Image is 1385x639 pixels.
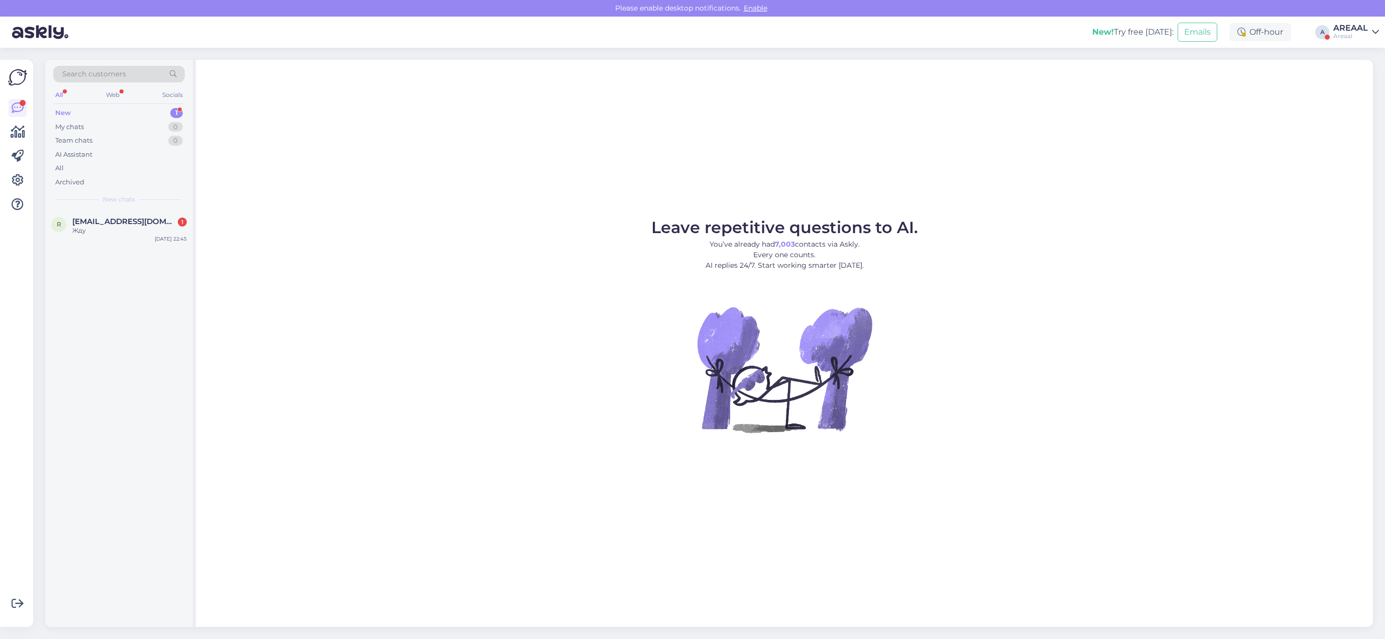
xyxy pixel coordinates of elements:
a: AREAALAreaal [1333,24,1379,40]
span: New chats [103,195,135,204]
div: My chats [55,122,84,132]
div: 0 [168,122,183,132]
b: 7,003 [775,240,795,249]
div: All [55,163,64,173]
div: Off-hour [1229,23,1291,41]
span: Search customers [62,69,126,79]
span: Enable [741,4,770,13]
span: r [57,221,61,228]
div: Try free [DATE]: [1092,26,1174,38]
img: No Chat active [694,279,875,460]
button: Emails [1178,23,1217,42]
div: Archived [55,177,84,187]
span: Leave repetitive questions to AI. [651,218,918,237]
div: 0 [168,136,183,146]
div: AREAAL [1333,24,1368,32]
div: New [55,108,71,118]
b: New! [1092,27,1114,37]
div: Team chats [55,136,92,146]
div: 1 [170,108,183,118]
p: You’ve already had contacts via Askly. Every one counts. AI replies 24/7. Start working smarter [... [651,239,918,271]
div: Areaal [1333,32,1368,40]
div: All [53,88,65,101]
span: remmark72@gmail.com [72,217,177,226]
div: A [1315,25,1329,39]
div: [DATE] 22:45 [155,235,187,243]
div: AI Assistant [55,150,92,160]
div: 1 [178,218,187,227]
div: Socials [160,88,185,101]
img: Askly Logo [8,68,27,87]
div: Web [104,88,122,101]
div: Жду [72,226,187,235]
